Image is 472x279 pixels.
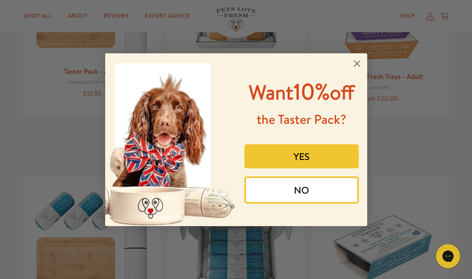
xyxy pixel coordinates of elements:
[249,76,355,107] span: 10%
[330,79,354,106] span: off
[244,176,359,204] button: NO
[244,144,359,168] button: YES
[249,79,294,106] span: Want
[257,111,346,128] span: the Taster Pack?
[350,57,364,71] button: Close dialog
[432,241,464,271] iframe: Gorgias live chat messenger
[105,53,236,226] img: 8afefe80-1ef6-417a-b86b-9520c2248d41.jpeg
